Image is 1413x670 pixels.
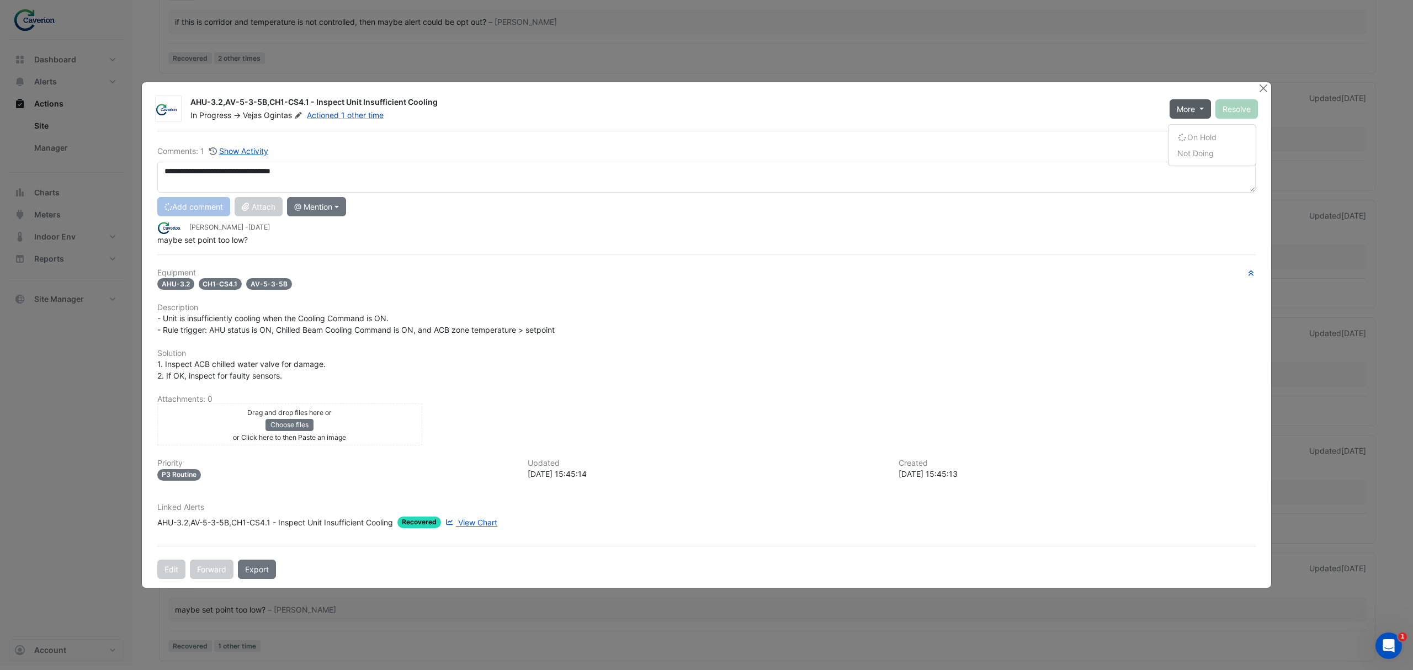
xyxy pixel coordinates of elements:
span: 2025-08-08 15:45:14 [248,223,270,231]
small: or Click here to then Paste an image [233,433,346,442]
img: Caverion [157,222,185,234]
span: 1 [1398,632,1407,641]
h6: Linked Alerts [157,503,1256,512]
span: View Chart [458,518,497,527]
h6: Created [899,459,1256,468]
a: View Chart [443,517,497,528]
div: AHU-3.2,AV-5-3-5B,CH1-CS4.1 - Inspect Unit Insufficient Cooling [190,97,1156,110]
h6: Equipment [157,268,1256,278]
span: More [1177,103,1195,115]
img: Caverion [156,104,181,115]
span: Vejas [243,110,262,120]
h6: Solution [157,349,1256,358]
a: Actioned 1 other time [307,110,384,120]
h6: Priority [157,459,514,468]
div: [DATE] 15:45:14 [528,468,885,480]
span: - Unit is insufficiently cooling when the Cooling Command is ON. - Rule trigger: AHU status is ON... [157,313,555,334]
span: 1. Inspect ACB chilled water valve for damage. 2. If OK, inspect for faulty sensors. [157,359,326,380]
span: AHU-3.2 [157,278,194,290]
button: More [1170,99,1211,119]
span: AV-5-3-5B [246,278,292,290]
div: AHU-3.2,AV-5-3-5B,CH1-CS4.1 - Inspect Unit Insufficient Cooling [157,517,393,528]
span: Ogintas [264,110,305,121]
button: @ Mention [287,197,346,216]
div: [DATE] 15:45:13 [899,468,1256,480]
h6: Description [157,303,1256,312]
small: Drag and drop files here or [247,408,332,417]
span: In Progress [190,110,231,120]
small: [PERSON_NAME] - [189,222,270,232]
span: maybe set point too low? [157,235,248,244]
iframe: Intercom live chat [1375,632,1402,659]
span: Recovered [397,517,441,528]
h6: Updated [528,459,885,468]
a: Export [238,560,276,579]
span: CH1-CS4.1 [199,278,242,290]
div: Comments: 1 [157,145,269,157]
h6: Attachments: 0 [157,395,1256,404]
span: -> [233,110,241,120]
div: P3 Routine [157,469,201,481]
button: Show Activity [209,145,269,157]
button: Close [1257,82,1269,94]
button: Choose files [265,419,314,431]
div: More [1168,124,1256,166]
